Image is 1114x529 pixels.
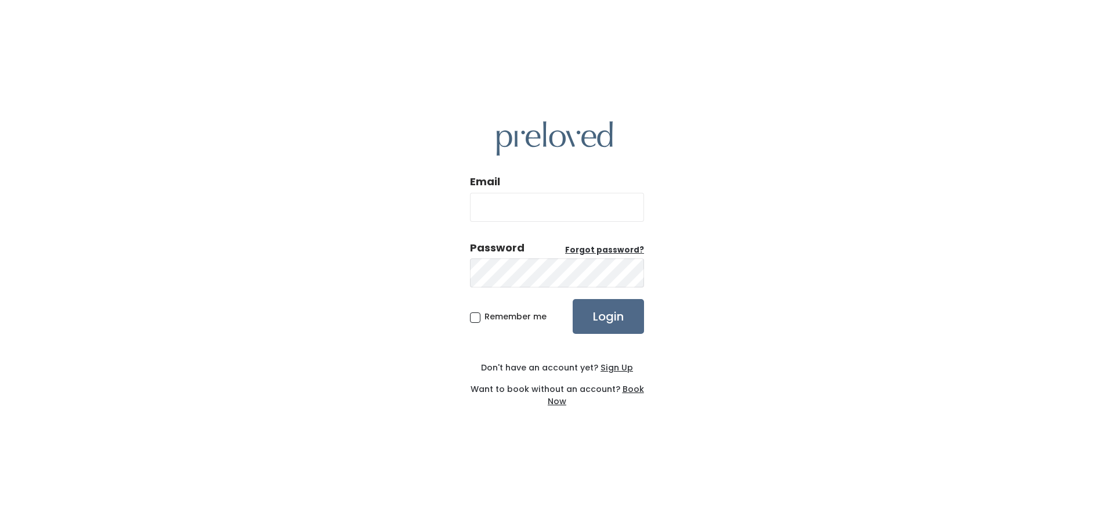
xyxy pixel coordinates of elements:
[598,362,633,373] a: Sign Up
[573,299,644,334] input: Login
[470,374,644,408] div: Want to book without an account?
[497,121,613,156] img: preloved logo
[470,174,500,189] label: Email
[470,362,644,374] div: Don't have an account yet?
[565,244,644,255] u: Forgot password?
[565,244,644,256] a: Forgot password?
[484,311,547,322] span: Remember me
[548,383,644,407] a: Book Now
[601,362,633,373] u: Sign Up
[470,240,525,255] div: Password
